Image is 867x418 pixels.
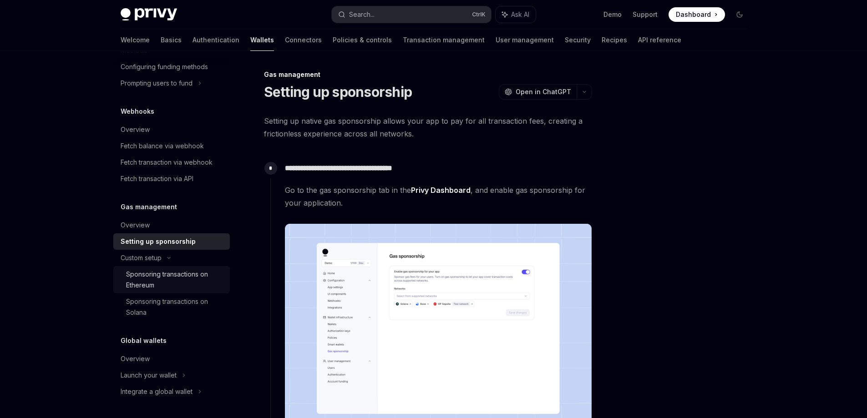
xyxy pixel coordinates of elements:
[285,29,322,51] a: Connectors
[603,10,622,19] a: Demo
[732,7,747,22] button: Toggle dark mode
[496,29,554,51] a: User management
[565,29,591,51] a: Security
[264,115,592,140] span: Setting up native gas sponsorship allows your app to pay for all transaction fees, creating a fri...
[121,353,150,364] div: Overview
[638,29,681,51] a: API reference
[264,70,592,79] div: Gas management
[121,157,213,168] div: Fetch transaction via webhook
[602,29,627,51] a: Recipes
[472,11,486,18] span: Ctrl K
[633,10,658,19] a: Support
[121,173,193,184] div: Fetch transaction via API
[264,84,412,100] h1: Setting up sponsorship
[499,84,577,100] button: Open in ChatGPT
[676,10,711,19] span: Dashboard
[113,138,230,154] a: Fetch balance via webhook
[121,124,150,135] div: Overview
[121,201,177,212] h5: Gas management
[126,296,224,318] div: Sponsoring transactions on Solana
[411,186,471,195] a: Privy Dashboard
[121,61,208,72] div: Configuring funding methods
[121,141,204,151] div: Fetch balance via webhook
[250,29,274,51] a: Wallets
[113,121,230,138] a: Overview
[121,29,150,51] a: Welcome
[113,171,230,187] a: Fetch transaction via API
[113,351,230,367] a: Overview
[333,29,392,51] a: Policies & controls
[669,7,725,22] a: Dashboard
[113,293,230,321] a: Sponsoring transactions on Solana
[511,10,529,19] span: Ask AI
[403,29,485,51] a: Transaction management
[121,236,196,247] div: Setting up sponsorship
[113,154,230,171] a: Fetch transaction via webhook
[121,220,150,231] div: Overview
[113,233,230,250] a: Setting up sponsorship
[121,335,167,346] h5: Global wallets
[193,29,239,51] a: Authentication
[285,184,592,209] span: Go to the gas sponsorship tab in the , and enable gas sponsorship for your application.
[496,6,536,23] button: Ask AI
[161,29,182,51] a: Basics
[113,266,230,293] a: Sponsoring transactions on Ethereum
[349,9,375,20] div: Search...
[121,78,193,89] div: Prompting users to fund
[113,217,230,233] a: Overview
[121,8,177,21] img: dark logo
[516,87,571,96] span: Open in ChatGPT
[126,269,224,291] div: Sponsoring transactions on Ethereum
[121,106,154,117] h5: Webhooks
[121,252,162,263] div: Custom setup
[121,386,193,397] div: Integrate a global wallet
[332,6,491,23] button: Search...CtrlK
[113,59,230,75] a: Configuring funding methods
[121,370,177,381] div: Launch your wallet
